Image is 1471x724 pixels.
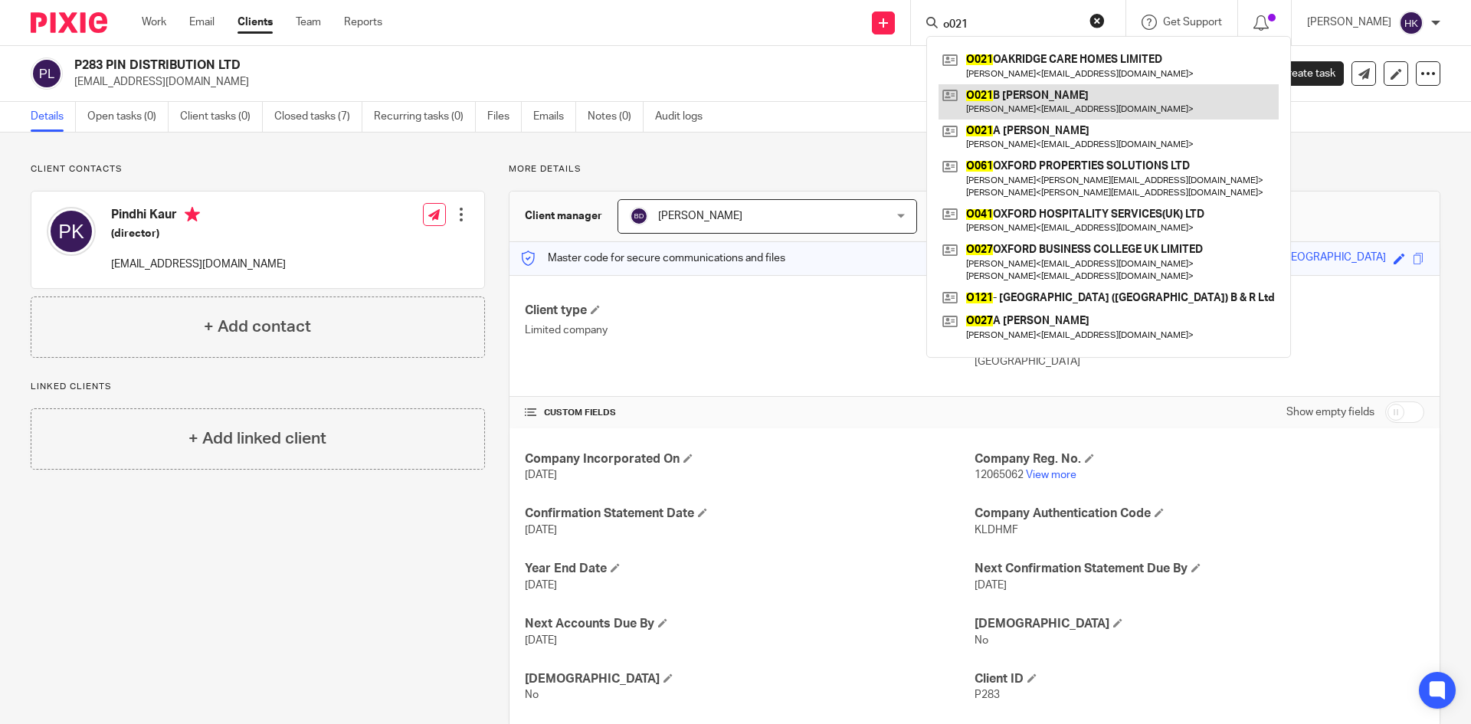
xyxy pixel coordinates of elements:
h2: P283 PIN DISTRIBUTION LTD [74,57,1001,74]
a: Team [296,15,321,30]
h4: Pindhi Kaur [111,207,286,226]
span: [DATE] [525,525,557,536]
span: Get Support [1163,17,1222,28]
span: [DATE] [975,580,1007,591]
h4: [DEMOGRAPHIC_DATA] [525,671,975,687]
h4: Company Reg. No. [975,451,1424,467]
h4: Confirmation Statement Date [525,506,975,522]
h4: Next Accounts Due By [525,616,975,632]
input: Search [942,18,1079,32]
p: Client contacts [31,163,485,175]
h4: Client ID [975,671,1424,687]
h4: [DEMOGRAPHIC_DATA] [975,616,1424,632]
span: [DATE] [525,470,557,480]
img: Pixie [31,12,107,33]
a: Create task [1255,61,1344,86]
h4: + Add contact [204,315,311,339]
i: Primary [185,207,200,222]
span: [PERSON_NAME] [658,211,742,221]
img: svg%3E [31,57,63,90]
span: No [525,690,539,700]
h4: Company Incorporated On [525,451,975,467]
a: View more [1026,470,1076,480]
a: Notes (0) [588,102,644,132]
h4: CUSTOM FIELDS [525,407,975,419]
h5: (director) [111,226,286,241]
a: Email [189,15,215,30]
p: More details [509,163,1440,175]
a: Closed tasks (7) [274,102,362,132]
span: KLDHMF [975,525,1018,536]
a: Details [31,102,76,132]
img: svg%3E [630,207,648,225]
span: P283 [975,690,1000,700]
a: Open tasks (0) [87,102,169,132]
a: Reports [344,15,382,30]
a: Audit logs [655,102,714,132]
a: Recurring tasks (0) [374,102,476,132]
a: Emails [533,102,576,132]
h3: Client manager [525,208,602,224]
h4: Year End Date [525,561,975,577]
span: 12065062 [975,470,1024,480]
p: Master code for secure communications and files [521,251,785,266]
label: Show empty fields [1286,405,1374,420]
img: svg%3E [1399,11,1423,35]
p: [EMAIL_ADDRESS][DOMAIN_NAME] [111,257,286,272]
p: [PERSON_NAME] [1307,15,1391,30]
img: svg%3E [47,207,96,256]
button: Clear [1089,13,1105,28]
h4: Company Authentication Code [975,506,1424,522]
span: [DATE] [525,580,557,591]
h4: Client type [525,303,975,319]
h4: + Add linked client [188,427,326,450]
span: [DATE] [525,635,557,646]
p: Linked clients [31,381,485,393]
a: Work [142,15,166,30]
span: No [975,635,988,646]
p: Limited company [525,323,975,338]
a: Clients [238,15,273,30]
a: Files [487,102,522,132]
p: [GEOGRAPHIC_DATA] [975,354,1424,369]
a: Client tasks (0) [180,102,263,132]
h4: Next Confirmation Statement Due By [975,561,1424,577]
p: [EMAIL_ADDRESS][DOMAIN_NAME] [74,74,1232,90]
